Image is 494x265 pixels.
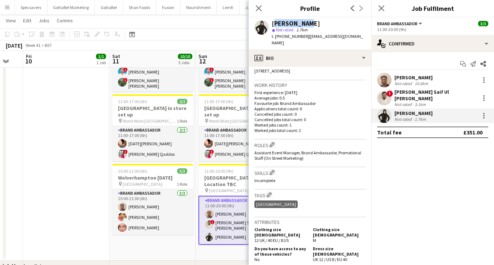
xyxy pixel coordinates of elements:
span: Brand Ambassador [377,21,418,26]
span: 11:00-20:00 (9h) [204,168,233,174]
h3: Work history [254,82,366,88]
span: ! [123,78,128,82]
span: ! [210,150,214,154]
a: Comms [54,16,76,25]
span: 1 Role [177,118,187,124]
p: Worked jobs count: 1 [254,122,366,128]
app-job-card: 11:00-17:00 (6h)2/2[GEOGRAPHIC_DATA] in store set up World Wide [GEOGRAPHIC_DATA]1 RoleBrand Amba... [112,94,193,161]
span: Week 41 [24,43,42,48]
a: View [3,16,19,25]
h3: [GEOGRAPHIC_DATA] [DATE]--Location TBC [198,175,279,187]
span: Assistant Event Manager, Brand Ambassador, Promotional Staff (On Street Marketing) [254,150,361,161]
p: Average jobs: 0.5 [254,95,366,101]
span: No [254,257,259,262]
app-card-role: Brand Ambassador2/210:00-16:00 (6h)![PERSON_NAME]![PERSON_NAME] [PERSON_NAME] [198,54,279,92]
a: Jobs [36,16,52,25]
span: UK 12 / US 8 / EU 40 [313,257,347,262]
div: Confirmed [371,35,494,52]
div: [DATE] [6,42,22,49]
app-card-role: Brand Ambassador2/211:00-17:00 (6h)[DATE][PERSON_NAME]![PERSON_NAME] Qaddos [198,126,279,161]
span: Fri [26,53,32,59]
span: 1/1 [96,54,106,59]
h3: Job Fulfilment [371,4,494,13]
h5: Clothing size [DEMOGRAPHIC_DATA] [254,227,307,238]
span: Sun [198,53,207,59]
h3: Attributes [254,219,366,225]
div: £351.00 [463,129,482,136]
p: Applications total count: 6 [254,106,366,111]
button: GottaBe! Marketing [47,0,95,14]
h5: Clothing size [DEMOGRAPHIC_DATA] [313,227,366,238]
span: View [6,17,16,24]
span: 11:00-17:00 (6h) [204,99,233,104]
span: 15:00-21:00 (6h) [118,168,147,174]
p: Cancelled jobs count: 0 [254,111,366,117]
div: 3.1km [413,102,427,107]
span: [GEOGRAPHIC_DATA] [209,188,249,193]
span: ! [210,78,214,82]
span: [STREET_ADDRESS] [254,68,290,74]
span: Comms [57,17,73,24]
span: ! [210,67,214,72]
span: M [313,238,316,243]
app-job-card: 11:00-20:00 (9h)3/3[GEOGRAPHIC_DATA] [DATE]--Location TBC [GEOGRAPHIC_DATA]1 RoleBrand Ambassador... [198,164,279,245]
div: 1 Job [96,60,106,65]
h5: Dress size [DEMOGRAPHIC_DATA] [313,246,366,257]
p: Cancelled jobs total count: 0 [254,117,366,122]
div: Total fee [377,129,402,136]
span: Sat [112,53,120,59]
div: Not rated [394,81,413,86]
span: ! [210,220,215,224]
span: 10 [25,57,32,65]
h3: Tags [254,191,366,199]
button: Nourishment [180,0,217,14]
h3: Wolverhampton [DATE] [112,175,193,181]
h3: Profile [249,4,371,13]
div: [GEOGRAPHIC_DATA] [254,200,298,208]
span: 10/10 [178,54,192,59]
p: First experience: [DATE] [254,90,366,95]
span: Edit [23,17,31,24]
div: 1.7km [413,116,427,122]
span: 11:00-17:00 (6h) [118,99,147,104]
span: ! [123,150,128,154]
h5: Do you have access to any of these vehicles? [254,246,307,257]
div: Bio [249,49,371,67]
app-job-card: 11:00-17:00 (6h)2/2[GEOGRAPHIC_DATA] in store set up World Wide [GEOGRAPHIC_DATA]1 RoleBrand Amba... [198,94,279,161]
button: Jumbo [239,0,264,14]
a: Edit [20,16,34,25]
span: t. [PHONE_NUMBER] [272,34,309,39]
div: 11:00-20:00 (9h) [377,27,488,32]
span: 11 [111,57,120,65]
span: 3/3 [177,168,187,174]
span: [GEOGRAPHIC_DATA] [123,181,162,187]
div: Not rated [394,116,413,122]
button: Fusion [156,0,180,14]
span: ! [123,67,128,72]
button: Shan Foods [123,0,156,14]
span: 3/3 [478,21,488,26]
div: [PERSON_NAME] [394,110,433,116]
span: 12 UK / 40 EU / 8 US [254,238,289,243]
div: [PERSON_NAME] [394,74,433,81]
button: Brand Ambassador [377,21,423,26]
app-card-role: Brand Ambassador3/311:00-20:00 (9h)[PERSON_NAME]![PERSON_NAME] Saif Ul [PERSON_NAME][PERSON_NAME] [198,196,279,245]
span: 1.7km [295,27,309,32]
h3: [GEOGRAPHIC_DATA] in store set up [112,105,193,118]
app-card-role: Brand Ambassador2/210:00-16:00 (6h)![PERSON_NAME]![PERSON_NAME] [PERSON_NAME] [112,54,193,92]
button: Specsavers [15,0,47,14]
div: [PERSON_NAME] [272,20,320,27]
p: Favourite job: Brand Ambassador [254,101,366,106]
div: Not rated [394,102,413,107]
app-job-card: 15:00-21:00 (6h)3/3Wolverhampton [DATE] [GEOGRAPHIC_DATA]1 RoleBrand Ambassador3/315:00-21:00 (6h... [112,164,193,235]
span: Not rated [276,27,293,32]
span: World Wide [GEOGRAPHIC_DATA] [123,118,177,124]
p: Incomplete [254,178,366,183]
app-card-role: Brand Ambassador2/211:00-17:00 (6h)[DATE][PERSON_NAME]![PERSON_NAME] Qaddos [112,126,193,161]
div: BST [45,43,52,48]
button: Lemfi [217,0,239,14]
